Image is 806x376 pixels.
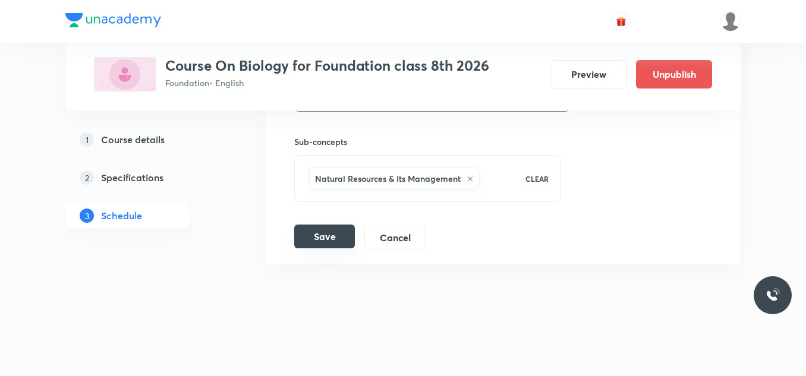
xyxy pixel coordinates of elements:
h6: Sub-concepts [294,135,561,148]
button: Save [294,225,355,248]
a: Company Logo [65,13,161,30]
p: Foundation • English [165,77,489,89]
h5: Specifications [101,170,163,185]
img: Saniya Tarannum [720,11,741,31]
button: Preview [550,60,626,89]
h5: Schedule [101,208,142,223]
button: Cancel [364,226,426,249]
p: 1 [80,132,94,147]
img: A14684FC-E37A-46D5-9A4F-301C31332014_plus.png [94,57,156,91]
button: Unpublish [636,60,712,89]
h5: Course details [101,132,165,147]
p: 2 [80,170,94,185]
img: Company Logo [65,13,161,27]
p: CLEAR [525,173,549,184]
button: avatar [612,12,631,31]
h3: Course On Biology for Foundation class 8th 2026 [165,57,489,74]
p: 3 [80,208,94,223]
a: 2Specifications [65,166,227,189]
img: ttu [766,288,780,302]
img: avatar [616,16,626,27]
a: 1Course details [65,128,227,151]
h6: Natural Resources & Its Management [315,172,461,185]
